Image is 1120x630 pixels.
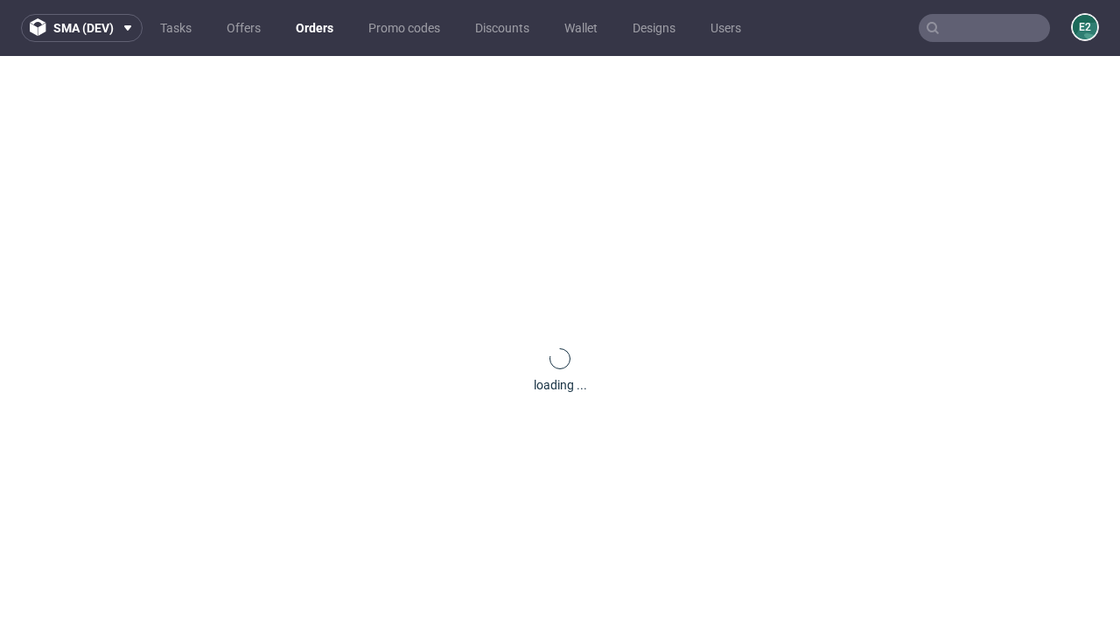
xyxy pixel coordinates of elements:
figcaption: e2 [1073,15,1097,39]
button: sma (dev) [21,14,143,42]
a: Orders [285,14,344,42]
a: Offers [216,14,271,42]
a: Users [700,14,752,42]
span: sma (dev) [53,22,114,34]
a: Promo codes [358,14,451,42]
a: Designs [622,14,686,42]
a: Wallet [554,14,608,42]
div: loading ... [534,376,587,394]
a: Discounts [465,14,540,42]
a: Tasks [150,14,202,42]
